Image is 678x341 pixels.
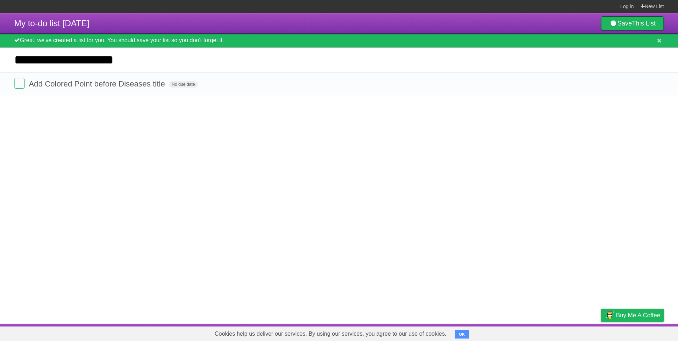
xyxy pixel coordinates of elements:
[455,330,469,339] button: OK
[14,78,25,89] label: Done
[605,309,614,321] img: Buy me a coffee
[616,309,660,322] span: Buy me a coffee
[632,20,656,27] b: This List
[207,327,454,341] span: Cookies help us deliver our services. By using our services, you agree to our use of cookies.
[507,326,522,339] a: About
[592,326,610,339] a: Privacy
[601,309,664,322] a: Buy me a coffee
[14,18,89,28] span: My to-do list [DATE]
[530,326,559,339] a: Developers
[601,16,664,30] a: SaveThis List
[29,79,167,88] span: Add Colored Point before Diseases title
[568,326,583,339] a: Terms
[169,81,198,88] span: No due date
[619,326,664,339] a: Suggest a feature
